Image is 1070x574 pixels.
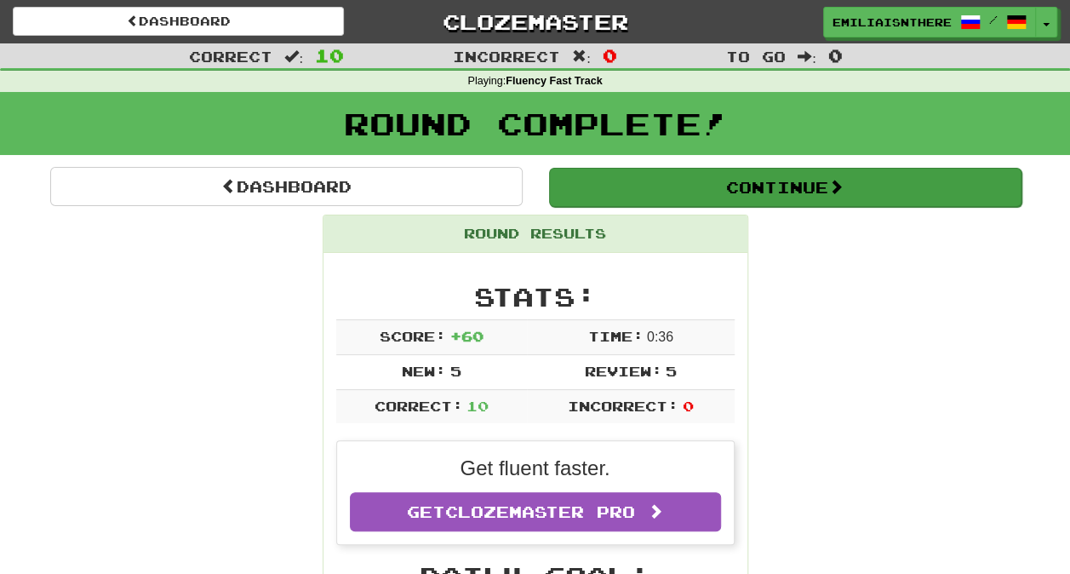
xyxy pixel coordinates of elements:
[315,45,344,66] span: 10
[374,398,462,414] span: Correct:
[50,167,523,206] a: Dashboard
[449,363,461,379] span: 5
[647,330,673,344] span: 0 : 36
[466,398,489,414] span: 10
[828,45,843,66] span: 0
[402,363,446,379] span: New:
[823,7,1036,37] a: emiliaisnthere /
[568,398,678,414] span: Incorrect:
[726,48,786,65] span: To go
[449,328,483,344] span: + 60
[833,14,952,30] span: emiliaisnthere
[603,45,617,66] span: 0
[336,283,735,311] h2: Stats:
[189,48,272,65] span: Correct
[6,106,1064,141] h1: Round Complete!
[350,454,721,483] p: Get fluent faster.
[284,49,303,64] span: :
[587,328,643,344] span: Time:
[323,215,747,253] div: Round Results
[453,48,560,65] span: Incorrect
[572,49,591,64] span: :
[798,49,816,64] span: :
[584,363,661,379] span: Review:
[369,7,701,37] a: Clozemaster
[350,492,721,531] a: GetClozemaster Pro
[13,7,344,36] a: Dashboard
[380,328,446,344] span: Score:
[682,398,693,414] span: 0
[549,168,1021,207] button: Continue
[445,502,635,521] span: Clozemaster Pro
[666,363,677,379] span: 5
[506,75,602,87] strong: Fluency Fast Track
[989,14,998,26] span: /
